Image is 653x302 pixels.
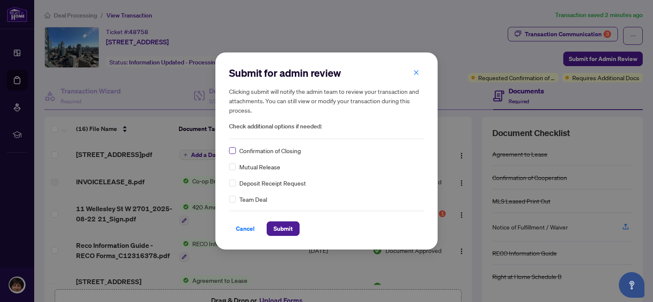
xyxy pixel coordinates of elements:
[267,221,300,236] button: Submit
[229,87,424,115] h5: Clicking submit will notify the admin team to review your transaction and attachments. You can st...
[413,70,419,75] span: close
[229,66,424,80] h2: Submit for admin review
[619,272,644,298] button: Open asap
[239,146,301,155] span: Confirmation of Closing
[274,222,293,235] span: Submit
[229,221,262,236] button: Cancel
[236,222,255,235] span: Cancel
[239,178,306,188] span: Deposit Receipt Request
[239,162,280,171] span: Mutual Release
[239,195,267,204] span: Team Deal
[229,122,424,131] span: Check additional options if needed:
